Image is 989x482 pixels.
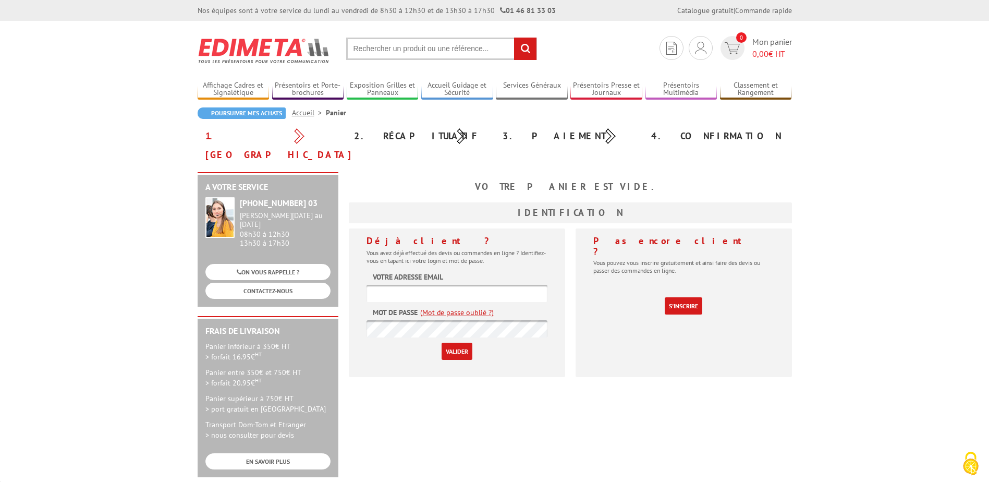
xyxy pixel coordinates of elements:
button: Cookies (fenêtre modale) [953,447,989,482]
a: (Mot de passe oublié ?) [420,307,494,318]
span: € HT [752,48,792,60]
img: devis rapide [695,42,706,54]
label: Mot de passe [373,307,418,318]
span: Mon panier [752,36,792,60]
p: Vous pouvez vous inscrire gratuitement et ainsi faire des devis ou passer des commandes en ligne. [593,259,774,274]
h2: A votre service [205,183,331,192]
input: rechercher [514,38,536,60]
span: > forfait 20.95€ [205,378,262,388]
a: Exposition Grilles et Panneaux [347,81,419,98]
a: CONTACTEZ-NOUS [205,283,331,299]
div: 3. Paiement [495,127,643,146]
sup: HT [255,351,262,358]
a: S'inscrire [665,297,702,315]
a: Accueil [292,108,326,117]
p: Panier inférieur à 350€ HT [205,341,331,362]
span: > nous consulter pour devis [205,430,294,440]
sup: HT [255,377,262,384]
span: > port gratuit en [GEOGRAPHIC_DATA] [205,404,326,414]
a: Présentoirs et Porte-brochures [272,81,344,98]
a: Services Généraux [496,81,568,98]
div: [PERSON_NAME][DATE] au [DATE] [240,211,331,229]
b: Votre panier est vide. [475,180,666,192]
img: Cookies (fenêtre modale) [958,451,984,477]
a: devis rapide 0 Mon panier 0,00€ HT [718,36,792,60]
a: Classement et Rangement [720,81,792,98]
div: Nos équipes sont à votre service du lundi au vendredi de 8h30 à 12h30 et de 13h30 à 17h30 [198,5,556,16]
img: widget-service.jpg [205,197,235,238]
a: Poursuivre mes achats [198,107,286,119]
div: 2. Récapitulatif [346,127,495,146]
div: 1. [GEOGRAPHIC_DATA] [198,127,346,164]
img: Edimeta [198,31,331,70]
strong: 01 46 81 33 03 [500,6,556,15]
a: Présentoirs Presse et Journaux [570,81,642,98]
a: EN SAVOIR PLUS [205,453,331,469]
div: | [677,5,792,16]
a: Catalogue gratuit [677,6,734,15]
p: Vous avez déjà effectué des devis ou commandes en ligne ? Identifiez-vous en tapant ici votre log... [367,249,547,264]
label: Votre adresse email [373,272,443,282]
h2: Frais de Livraison [205,327,331,336]
img: devis rapide [666,42,677,55]
h4: Déjà client ? [367,236,547,246]
strong: [PHONE_NUMBER] 03 [240,198,318,208]
div: 08h30 à 12h30 13h30 à 17h30 [240,211,331,247]
input: Rechercher un produit ou une référence... [346,38,537,60]
p: Panier entre 350€ et 750€ HT [205,367,331,388]
input: Valider [442,343,472,360]
span: 0 [736,32,747,43]
div: 4. Confirmation [643,127,792,146]
p: Panier supérieur à 750€ HT [205,393,331,414]
a: Accueil Guidage et Sécurité [421,81,493,98]
a: Commande rapide [735,6,792,15]
li: Panier [326,107,346,118]
span: 0,00 [752,49,768,59]
h3: Identification [349,202,792,223]
img: devis rapide [725,42,740,54]
h4: Pas encore client ? [593,236,774,257]
span: > forfait 16.95€ [205,352,262,362]
a: Présentoirs Multimédia [645,81,717,98]
a: ON VOUS RAPPELLE ? [205,264,331,280]
p: Transport Dom-Tom et Etranger [205,419,331,440]
a: Affichage Cadres et Signalétique [198,81,270,98]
